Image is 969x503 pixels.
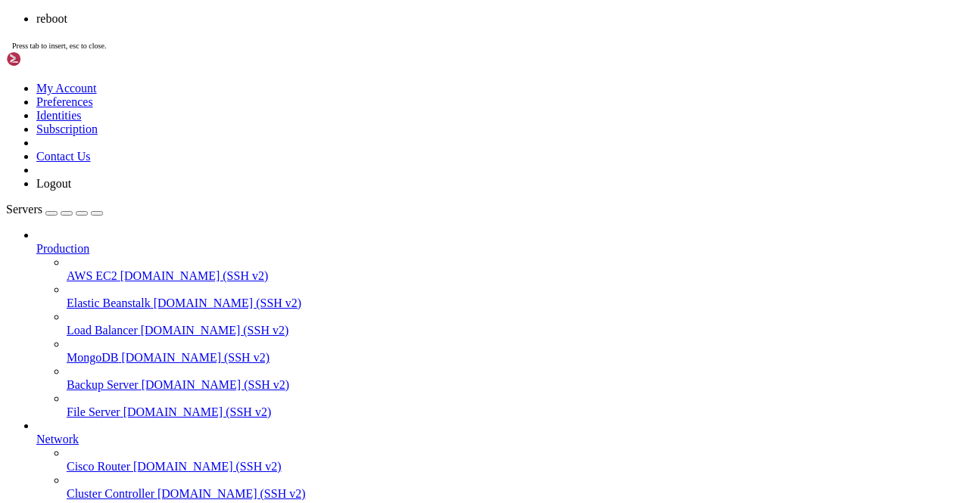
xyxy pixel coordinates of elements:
span: [DOMAIN_NAME] (SSH v2) [141,324,289,337]
span: Elastic Beanstalk [67,297,151,309]
a: Backup Server [DOMAIN_NAME] (SSH v2) [67,378,963,392]
span: [DOMAIN_NAME] (SSH v2) [157,487,306,500]
x-row: | |__| (_) | .` | | |/ _ \| _ \ (_) | [6,89,771,97]
x-row: This server is hosted by Contabo. If you have any questions or need help, [6,127,771,135]
span: Backup Server [67,378,139,391]
span: Load Balancer [67,324,138,337]
x-row: root@vmi2627752:~# docker exec -it telegram-claim-bot /bin/bash [6,157,771,165]
li: Network [36,419,963,501]
x-row: Welcome to Ubuntu 22.04.5 LTS (GNU/Linux 5.15.0-25-generic x86_64) [6,6,771,14]
a: Identities [36,109,82,122]
a: My Account [36,82,97,95]
img: Shellngn [6,51,93,67]
span: Servers [6,203,42,216]
span: [DOMAIN_NAME] (SSH v2) [133,460,282,473]
li: Cisco Router [DOMAIN_NAME] (SSH v2) [67,446,963,474]
div: (21, 22) [92,172,96,180]
x-row: / ___/___ _ _ _____ _ ___ ___ [6,74,771,82]
a: Cisco Router [DOMAIN_NAME] (SSH v2) [67,460,963,474]
x-row: Last login: [DATE] from [TECHNICAL_ID] [6,150,771,157]
x-row: \____\___/|_|\_| |_/_/ \_|___/\___/ [6,97,771,104]
li: Load Balancer [DOMAIN_NAME] (SSH v2) [67,310,963,337]
li: AWS EC2 [DOMAIN_NAME] (SSH v2) [67,256,963,283]
span: [DOMAIN_NAME] (SSH v2) [121,351,270,364]
li: reboot [36,12,963,26]
x-row: New release '24.04.3 LTS' available. [6,44,771,51]
span: [DOMAIN_NAME] (SSH v2) [120,269,269,282]
x-row: _____ [6,67,771,74]
span: Cisco Router [67,460,130,473]
li: Cluster Controller [DOMAIN_NAME] (SSH v2) [67,474,963,501]
li: Production [36,228,963,419]
span: File Server [67,405,120,418]
span: [DOMAIN_NAME] (SSH v2) [154,297,302,309]
a: Contact Us [36,150,91,163]
a: Logout [36,177,71,190]
a: AWS EC2 [DOMAIN_NAME] (SSH v2) [67,269,963,283]
a: Production [36,242,963,256]
a: Preferences [36,95,93,108]
li: File Server [DOMAIN_NAME] (SSH v2) [67,392,963,419]
a: Elastic Beanstalk [DOMAIN_NAME] (SSH v2) [67,297,963,310]
x-row: * Support: [URL][DOMAIN_NAME] [6,36,771,44]
li: MongoDB [DOMAIN_NAME] (SSH v2) [67,337,963,365]
span: Press tab to insert, esc to close. [12,42,106,50]
span: Cluster Controller [67,487,154,500]
span: [DOMAIN_NAME] (SSH v2) [123,405,272,418]
a: Subscription [36,123,98,135]
li: Backup Server [DOMAIN_NAME] (SSH v2) [67,365,963,392]
x-row: | | / _ \| \| |_ _/ \ | _ )/ _ \ [6,82,771,89]
li: Elastic Beanstalk [DOMAIN_NAME] (SSH v2) [67,283,963,310]
x-row: Run 'do-release-upgrade' to upgrade to it. [6,51,771,59]
span: Network [36,433,79,446]
a: Cluster Controller [DOMAIN_NAME] (SSH v2) [67,487,963,501]
a: MongoDB [DOMAIN_NAME] (SSH v2) [67,351,963,365]
a: File Server [DOMAIN_NAME] (SSH v2) [67,405,963,419]
a: Network [36,433,963,446]
x-row: please don't hesitate to contact us at [EMAIL_ADDRESS][DOMAIN_NAME]. [6,135,771,142]
span: [DOMAIN_NAME] (SSH v2) [142,378,290,391]
a: Servers [6,203,103,216]
x-row: failed to create runc console socket: mkdir /tmp/pty2488825180: no space left on device: unknown [6,165,771,172]
span: AWS EC2 [67,269,117,282]
x-row: * Documentation: [URL][DOMAIN_NAME] [6,21,771,29]
span: MongoDB [67,351,118,364]
a: Load Balancer [DOMAIN_NAME] (SSH v2) [67,324,963,337]
x-row: * Management: [URL][DOMAIN_NAME] [6,29,771,36]
x-row: root@vmi2627752:~# re [6,172,771,180]
x-row: Welcome! [6,112,771,120]
span: Production [36,242,89,255]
